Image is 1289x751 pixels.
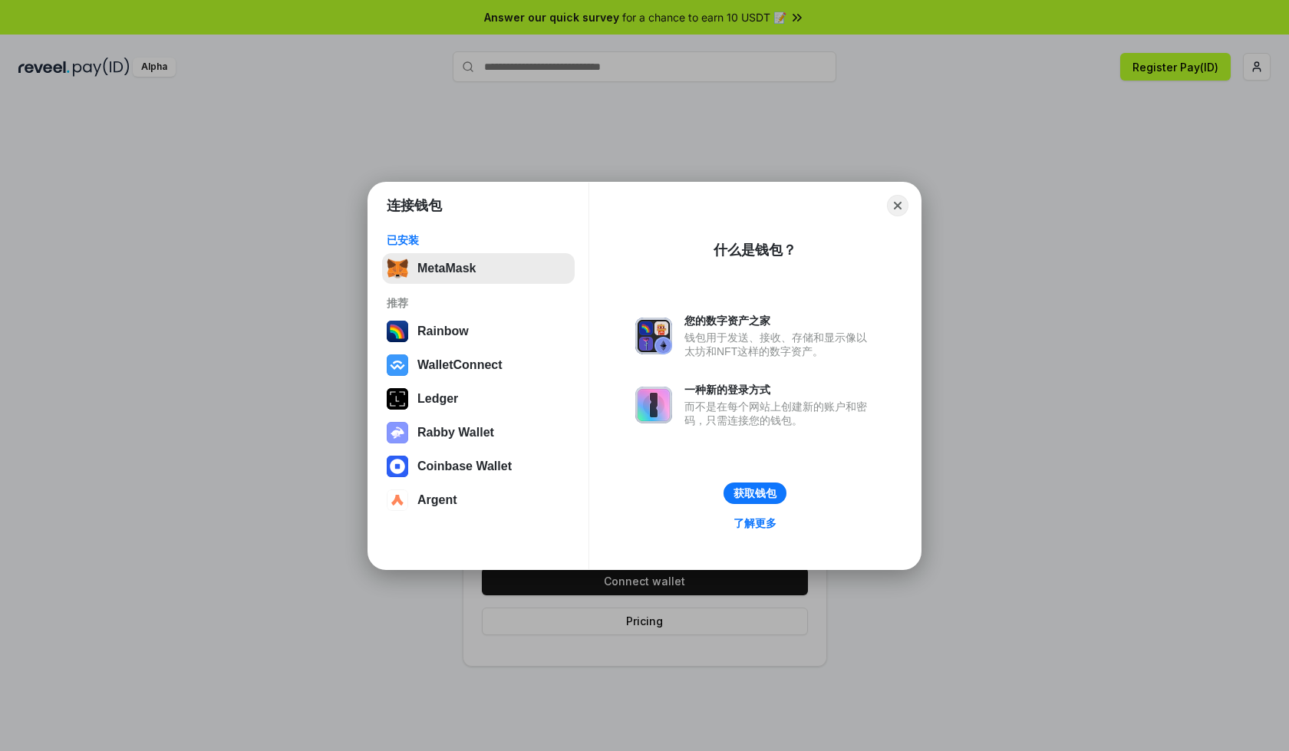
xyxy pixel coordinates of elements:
[387,354,408,376] img: svg+xml,%3Csvg%20width%3D%2228%22%20height%3D%2228%22%20viewBox%3D%220%200%2028%2028%22%20fill%3D...
[387,258,408,279] img: svg+xml,%3Csvg%20fill%3D%22none%22%20height%3D%2233%22%20viewBox%3D%220%200%2035%2033%22%20width%...
[714,241,796,259] div: 什么是钱包？
[382,451,575,482] button: Coinbase Wallet
[387,233,570,247] div: 已安装
[724,483,786,504] button: 获取钱包
[734,486,776,500] div: 获取钱包
[387,321,408,342] img: svg+xml,%3Csvg%20width%3D%22120%22%20height%3D%22120%22%20viewBox%3D%220%200%20120%20120%22%20fil...
[684,331,875,358] div: 钱包用于发送、接收、存储和显示像以太坊和NFT这样的数字资产。
[382,485,575,515] button: Argent
[387,456,408,477] img: svg+xml,%3Csvg%20width%3D%2228%22%20height%3D%2228%22%20viewBox%3D%220%200%2028%2028%22%20fill%3D...
[734,516,776,530] div: 了解更多
[382,384,575,414] button: Ledger
[724,513,786,533] a: 了解更多
[387,388,408,410] img: svg+xml,%3Csvg%20xmlns%3D%22http%3A%2F%2Fwww.w3.org%2F2000%2Fsvg%22%20width%3D%2228%22%20height%3...
[417,459,512,473] div: Coinbase Wallet
[382,350,575,380] button: WalletConnect
[387,489,408,511] img: svg+xml,%3Csvg%20width%3D%2228%22%20height%3D%2228%22%20viewBox%3D%220%200%2028%2028%22%20fill%3D...
[387,196,442,215] h1: 连接钱包
[684,400,875,427] div: 而不是在每个网站上创建新的账户和密码，只需连接您的钱包。
[387,422,408,443] img: svg+xml,%3Csvg%20xmlns%3D%22http%3A%2F%2Fwww.w3.org%2F2000%2Fsvg%22%20fill%3D%22none%22%20viewBox...
[387,296,570,310] div: 推荐
[635,318,672,354] img: svg+xml,%3Csvg%20xmlns%3D%22http%3A%2F%2Fwww.w3.org%2F2000%2Fsvg%22%20fill%3D%22none%22%20viewBox...
[417,324,469,338] div: Rainbow
[684,314,875,328] div: 您的数字资产之家
[382,316,575,347] button: Rainbow
[417,392,458,406] div: Ledger
[417,262,476,275] div: MetaMask
[684,383,875,397] div: 一种新的登录方式
[635,387,672,423] img: svg+xml,%3Csvg%20xmlns%3D%22http%3A%2F%2Fwww.w3.org%2F2000%2Fsvg%22%20fill%3D%22none%22%20viewBox...
[887,195,908,216] button: Close
[417,358,503,372] div: WalletConnect
[417,426,494,440] div: Rabby Wallet
[382,253,575,284] button: MetaMask
[382,417,575,448] button: Rabby Wallet
[417,493,457,507] div: Argent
